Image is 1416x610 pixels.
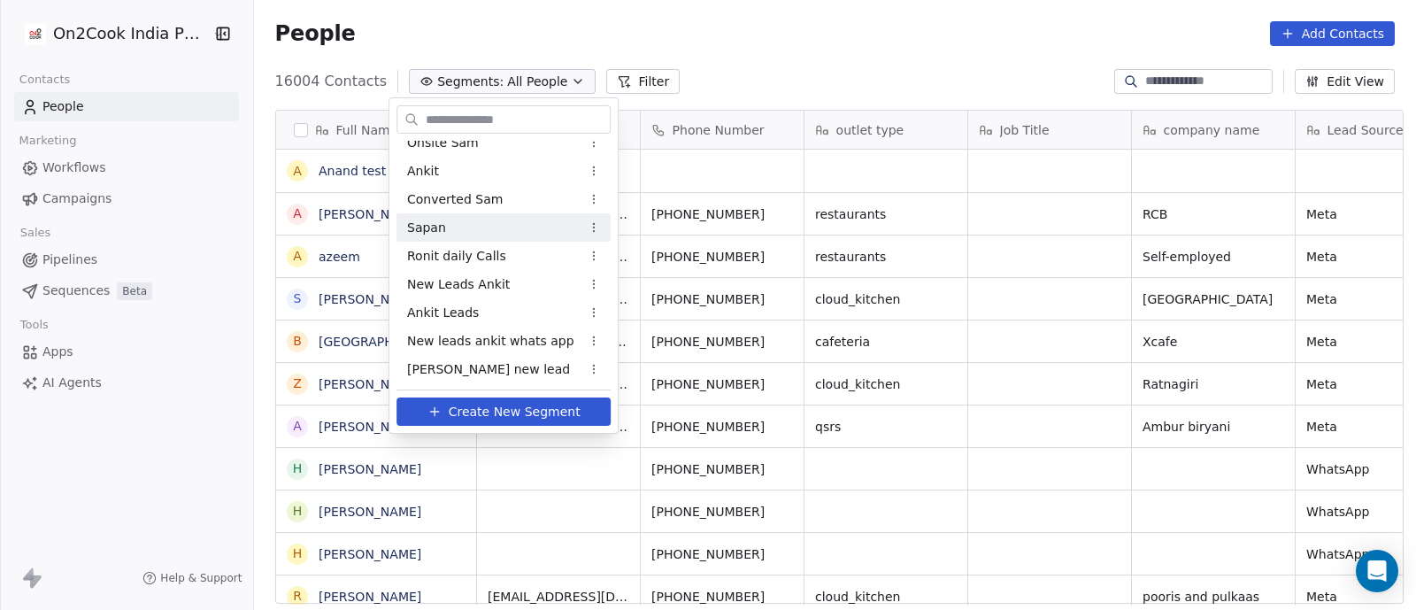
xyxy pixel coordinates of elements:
span: Ankit Leads [407,304,479,322]
button: Create New Segment [396,398,611,426]
span: Converted Sam [407,190,503,209]
span: Onsite Sam [407,134,479,152]
span: Ronit daily Calls [407,247,506,266]
span: Sapan [407,219,446,237]
span: New Leads Ankit [407,275,510,294]
span: New leads ankit whats app [407,332,574,351]
span: Create New Segment [449,403,581,421]
span: Ankit [407,162,439,181]
span: [PERSON_NAME] new lead [407,360,570,379]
